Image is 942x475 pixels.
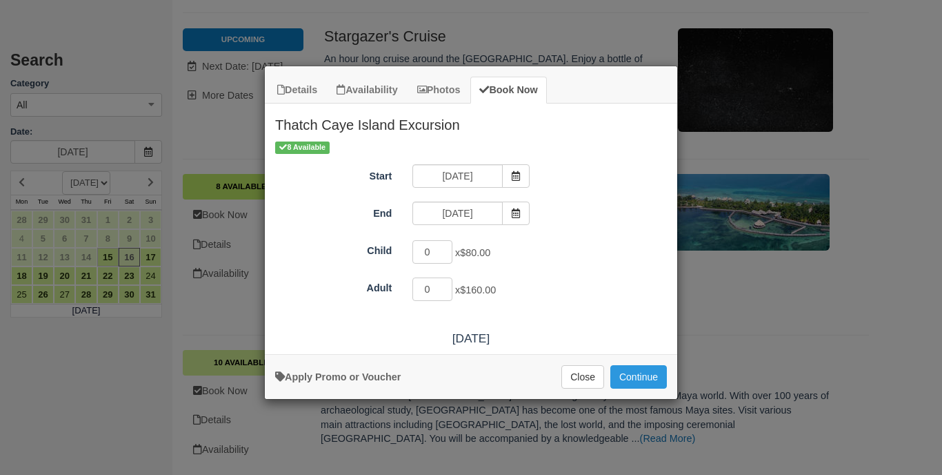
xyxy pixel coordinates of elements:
[265,164,402,184] label: Start
[412,278,452,301] input: Adult
[412,240,452,264] input: Child
[452,331,490,345] span: [DATE]
[275,142,330,153] span: 8 Available
[328,77,406,104] a: Availability
[408,77,470,104] a: Photos
[268,77,326,104] a: Details
[265,104,677,347] div: Item Modal
[265,202,402,221] label: End
[265,104,677,139] h2: Thatch Caye Island Excursion
[610,365,667,389] button: Add to Booking
[265,276,402,295] label: Adult
[470,77,546,104] a: Book Now
[460,247,490,258] span: $80.00
[460,284,496,295] span: $160.00
[265,239,402,258] label: Child
[275,371,401,382] a: Apply Voucher
[455,284,496,295] span: x
[455,247,490,258] span: x
[561,365,604,389] button: Close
